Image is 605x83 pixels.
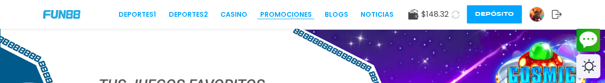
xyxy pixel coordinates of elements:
[529,7,544,22] img: Avatar
[361,10,394,20] a: NOTICIAS
[169,10,208,20] a: Deportes2
[324,10,348,20] a: BLOGS
[576,54,600,78] div: Switch theme
[119,10,156,20] a: Deportes1
[260,10,312,20] a: Promociones
[43,10,80,18] img: Company Logo
[220,10,247,20] a: CASINO
[576,27,600,52] button: Contact customer service
[467,5,522,24] button: Depósito
[421,9,449,20] span: $ 148.32
[529,7,551,22] a: Avatar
